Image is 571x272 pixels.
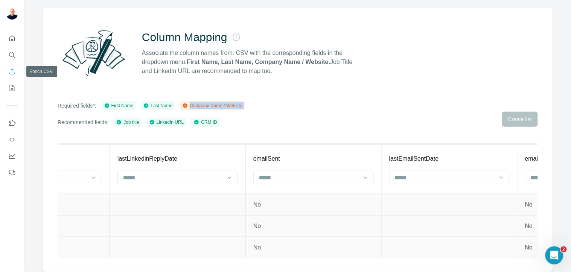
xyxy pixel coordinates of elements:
[6,166,18,179] button: Feedback
[6,133,18,146] button: Use Surfe API
[142,30,227,44] h2: Column Mapping
[545,246,563,264] iframe: Intercom live chat
[58,119,108,126] p: Recommended fields:
[6,81,18,95] button: My lists
[6,8,18,20] img: Avatar
[253,154,280,163] p: emailSent
[6,116,18,130] button: Use Surfe on LinkedIn
[104,102,134,109] div: First Name
[6,48,18,62] button: Search
[149,119,184,126] div: LinkedIn URL
[253,243,374,252] p: No
[117,154,177,163] p: lastLinkedinReplyDate
[193,119,217,126] div: CRM ID
[253,222,374,231] p: No
[187,59,330,65] strong: First Name, Last Name, Company Name / Website.
[525,154,560,163] p: emailReplied
[143,102,172,109] div: Last Name
[182,102,242,109] div: Company Name / Website
[58,102,96,109] p: Required fields*:
[142,49,359,76] p: Associate the column names from. CSV with the corresponding fields in the dropdown menu: Job Titl...
[6,149,18,163] button: Dashboard
[253,200,374,209] p: No
[389,154,439,163] p: lastEmailSentDate
[6,65,18,78] button: Enrich CSV
[116,119,139,126] div: Job title
[58,26,130,80] img: Surfe Illustration - Column Mapping
[561,246,567,252] span: 2
[6,32,18,45] button: Quick start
